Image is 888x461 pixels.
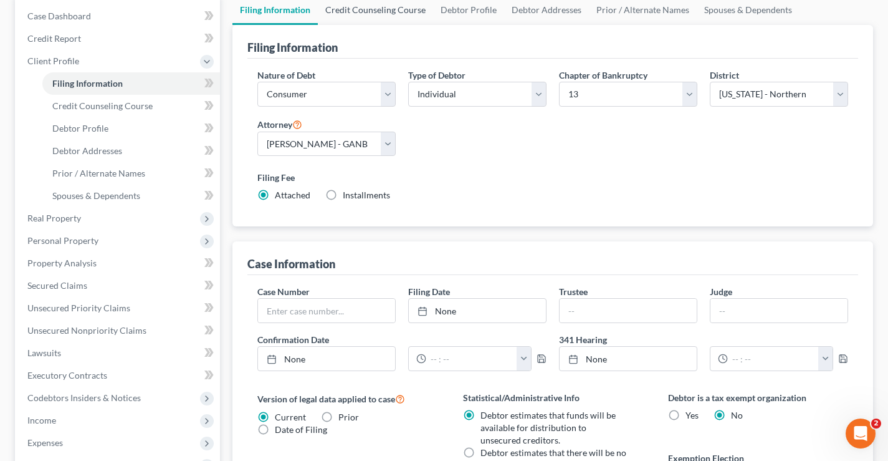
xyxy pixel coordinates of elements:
[52,190,140,201] span: Spouses & Dependents
[251,333,553,346] label: Confirmation Date
[257,391,437,406] label: Version of legal data applied to case
[257,69,315,82] label: Nature of Debt
[710,69,739,82] label: District
[731,410,743,420] span: No
[27,11,91,21] span: Case Dashboard
[27,325,146,336] span: Unsecured Nonpriority Claims
[27,437,63,448] span: Expenses
[247,256,335,271] div: Case Information
[17,342,220,364] a: Lawsuits
[52,78,123,89] span: Filing Information
[871,419,881,429] span: 2
[728,347,819,371] input: -- : --
[408,69,465,82] label: Type of Debtor
[480,410,616,445] span: Debtor estimates that funds will be available for distribution to unsecured creditors.
[553,333,854,346] label: 341 Hearing
[27,370,107,381] span: Executory Contracts
[27,415,56,425] span: Income
[27,235,98,246] span: Personal Property
[17,274,220,297] a: Secured Claims
[710,285,732,298] label: Judge
[409,299,546,323] a: None
[257,117,302,132] label: Attorney
[258,299,395,323] input: Enter case number...
[27,56,79,66] span: Client Profile
[257,171,848,184] label: Filing Fee
[17,364,220,387] a: Executory Contracts
[258,347,395,371] a: None
[408,285,450,298] label: Filing Date
[17,319,220,342] a: Unsecured Nonpriority Claims
[27,280,87,291] span: Secured Claims
[42,162,220,185] a: Prior / Alternate Names
[559,285,588,298] label: Trustee
[275,412,306,422] span: Current
[42,72,220,95] a: Filing Information
[27,347,61,358] span: Lawsuits
[27,33,81,44] span: Credit Report
[42,140,220,162] a: Debtor Addresses
[52,168,145,178] span: Prior / Alternate Names
[257,285,310,298] label: Case Number
[52,100,153,111] span: Credit Counseling Course
[846,419,876,449] iframe: Intercom live chat
[343,190,390,200] span: Installments
[710,299,847,323] input: --
[27,392,141,403] span: Codebtors Insiders & Notices
[685,410,699,420] span: Yes
[17,252,220,274] a: Property Analysis
[463,391,643,404] label: Statistical/Administrative Info
[275,424,327,435] span: Date of Filing
[560,299,697,323] input: --
[42,95,220,117] a: Credit Counseling Course
[27,258,97,268] span: Property Analysis
[17,5,220,27] a: Case Dashboard
[27,213,81,223] span: Real Property
[338,412,359,422] span: Prior
[42,185,220,207] a: Spouses & Dependents
[559,69,647,82] label: Chapter of Bankruptcy
[52,145,122,156] span: Debtor Addresses
[668,391,848,404] label: Debtor is a tax exempt organization
[52,123,108,133] span: Debtor Profile
[27,303,130,313] span: Unsecured Priority Claims
[426,347,517,371] input: -- : --
[17,27,220,50] a: Credit Report
[42,117,220,140] a: Debtor Profile
[560,347,697,371] a: None
[17,297,220,319] a: Unsecured Priority Claims
[275,190,310,200] span: Attached
[247,40,338,55] div: Filing Information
